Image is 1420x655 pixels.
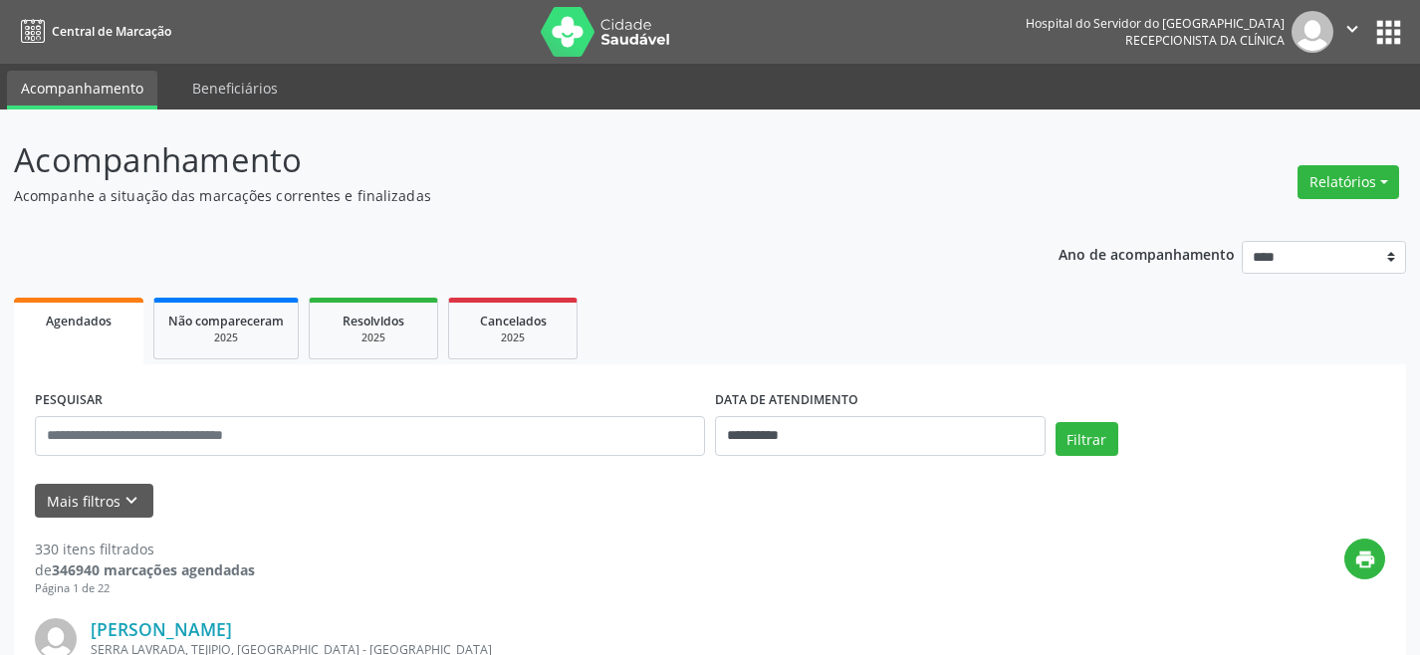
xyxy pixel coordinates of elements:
p: Acompanhe a situação das marcações correntes e finalizadas [14,185,989,206]
button: Mais filtroskeyboard_arrow_down [35,484,153,519]
button:  [1333,11,1371,53]
button: apps [1371,15,1406,50]
div: 330 itens filtrados [35,539,255,559]
div: Página 1 de 22 [35,580,255,597]
a: Acompanhamento [7,71,157,109]
span: Agendados [46,313,112,329]
strong: 346940 marcações agendadas [52,560,255,579]
div: Hospital do Servidor do [GEOGRAPHIC_DATA] [1026,15,1285,32]
img: img [1292,11,1333,53]
label: DATA DE ATENDIMENTO [715,385,858,416]
a: [PERSON_NAME] [91,618,232,640]
div: 2025 [168,330,284,345]
button: Relatórios [1298,165,1399,199]
p: Ano de acompanhamento [1059,241,1235,266]
button: print [1344,539,1385,579]
span: Recepcionista da clínica [1125,32,1285,49]
i: keyboard_arrow_down [120,490,142,512]
div: de [35,559,255,580]
span: Cancelados [480,313,547,329]
i: print [1354,548,1376,570]
div: 2025 [463,330,563,345]
span: Central de Marcação [52,23,171,40]
a: Beneficiários [178,71,292,106]
button: Filtrar [1056,422,1118,456]
span: Resolvidos [343,313,404,329]
i:  [1341,18,1363,40]
label: PESQUISAR [35,385,103,416]
span: Não compareceram [168,313,284,329]
div: 2025 [324,330,423,345]
a: Central de Marcação [14,15,171,48]
p: Acompanhamento [14,135,989,185]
